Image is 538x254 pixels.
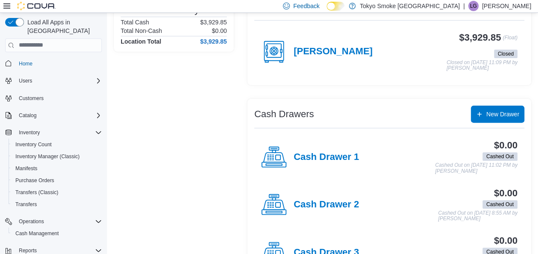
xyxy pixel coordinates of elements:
[15,93,47,103] a: Customers
[15,58,102,69] span: Home
[15,201,37,208] span: Transfers
[360,1,460,11] p: Tokyo Smoke [GEOGRAPHIC_DATA]
[9,186,105,198] button: Transfers (Classic)
[486,201,514,208] span: Cashed Out
[200,38,227,45] h4: $3,929.85
[121,38,161,45] h4: Location Total
[470,1,477,11] span: LG
[15,165,37,172] span: Manifests
[15,93,102,103] span: Customers
[19,218,44,225] span: Operations
[121,19,149,26] h6: Total Cash
[19,95,44,102] span: Customers
[15,189,58,196] span: Transfers (Classic)
[19,247,37,254] span: Reports
[502,32,517,48] p: (Float)
[2,92,105,104] button: Customers
[15,110,102,121] span: Catalog
[15,153,80,160] span: Inventory Manager (Classic)
[15,76,36,86] button: Users
[12,187,102,198] span: Transfers (Classic)
[19,129,40,136] span: Inventory
[15,216,102,227] span: Operations
[15,127,102,138] span: Inventory
[19,60,33,67] span: Home
[482,152,517,161] span: Cashed Out
[12,151,83,162] a: Inventory Manager (Classic)
[15,177,54,184] span: Purchase Orders
[12,163,41,174] a: Manifests
[12,228,102,239] span: Cash Management
[294,152,359,163] h4: Cash Drawer 1
[2,57,105,70] button: Home
[294,199,359,210] h4: Cash Drawer 2
[15,127,43,138] button: Inventory
[9,162,105,174] button: Manifests
[482,200,517,209] span: Cashed Out
[293,2,319,10] span: Feedback
[486,110,519,118] span: New Drawer
[24,18,102,35] span: Load All Apps in [GEOGRAPHIC_DATA]
[12,187,62,198] a: Transfers (Classic)
[9,151,105,162] button: Inventory Manager (Classic)
[2,127,105,139] button: Inventory
[438,210,517,222] p: Cashed Out on [DATE] 8:55 AM by [PERSON_NAME]
[12,139,55,150] a: Inventory Count
[200,19,227,26] p: $3,929.85
[459,32,501,43] h3: $3,929.85
[12,175,58,186] a: Purchase Orders
[17,2,56,10] img: Cova
[12,151,102,162] span: Inventory Manager (Classic)
[15,76,102,86] span: Users
[12,199,102,210] span: Transfers
[463,1,465,11] p: |
[15,141,52,148] span: Inventory Count
[494,140,517,151] h3: $0.00
[446,60,517,71] p: Closed on [DATE] 11:09 PM by [PERSON_NAME]
[15,59,36,69] a: Home
[15,110,40,121] button: Catalog
[327,2,345,11] input: Dark Mode
[212,27,227,34] p: $0.00
[435,162,517,174] p: Cashed Out on [DATE] 11:02 PM by [PERSON_NAME]
[9,139,105,151] button: Inventory Count
[19,77,32,84] span: Users
[2,216,105,227] button: Operations
[12,139,102,150] span: Inventory Count
[12,163,102,174] span: Manifests
[9,227,105,239] button: Cash Management
[12,199,40,210] a: Transfers
[494,188,517,198] h3: $0.00
[498,50,514,58] span: Closed
[494,50,517,58] span: Closed
[294,46,372,57] h4: [PERSON_NAME]
[254,109,314,119] h3: Cash Drawers
[12,228,62,239] a: Cash Management
[471,106,524,123] button: New Drawer
[468,1,479,11] div: Logan Gardner
[15,230,59,237] span: Cash Management
[9,198,105,210] button: Transfers
[15,216,48,227] button: Operations
[121,27,162,34] h6: Total Non-Cash
[2,109,105,121] button: Catalog
[19,112,36,119] span: Catalog
[486,153,514,160] span: Cashed Out
[2,75,105,87] button: Users
[482,1,531,11] p: [PERSON_NAME]
[9,174,105,186] button: Purchase Orders
[494,236,517,246] h3: $0.00
[12,175,102,186] span: Purchase Orders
